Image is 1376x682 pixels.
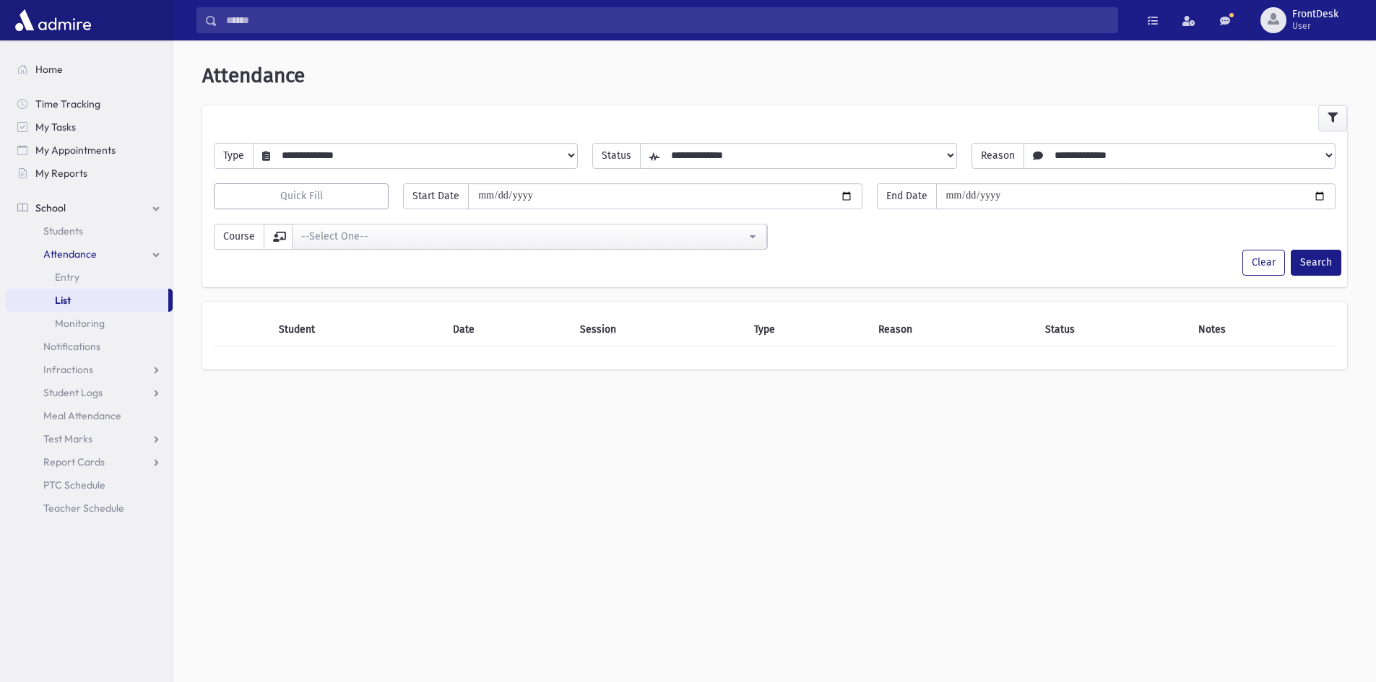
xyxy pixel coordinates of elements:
a: PTC Schedule [6,473,173,497]
a: Attendance [6,242,173,266]
span: Status [592,143,641,169]
span: PTC Schedule [43,478,105,491]
span: Entry [55,271,79,284]
th: Date [444,313,571,346]
a: Teacher Schedule [6,497,173,520]
th: Type [745,313,870,346]
span: Notifications [43,340,100,353]
span: Students [43,224,83,237]
a: Report Cards [6,450,173,473]
a: Monitoring [6,312,173,335]
a: My Reports [6,162,173,185]
a: List [6,289,168,312]
th: Reason [870,313,1037,346]
th: Status [1037,313,1190,346]
button: Clear [1242,250,1285,276]
span: End Date [877,183,937,209]
span: My Tasks [35,121,76,134]
span: My Appointments [35,144,116,157]
input: Search [217,7,1117,33]
img: AdmirePro [12,6,95,35]
span: Attendance [202,64,305,87]
span: List [55,294,71,307]
a: Test Marks [6,427,173,450]
a: Infractions [6,358,173,381]
span: Teacher Schedule [43,502,124,515]
a: Students [6,219,173,242]
span: Meal Attendance [43,409,121,422]
span: Type [214,143,254,169]
span: Time Tracking [35,97,100,110]
a: My Tasks [6,115,173,139]
a: Home [6,58,173,81]
span: Start Date [403,183,469,209]
a: Notifications [6,335,173,358]
a: Entry [6,266,173,289]
th: Notes [1190,313,1336,346]
th: Session [571,313,745,346]
span: Quick Fill [280,190,323,202]
a: Time Tracking [6,92,173,115]
span: User [1292,20,1338,32]
span: Reason [972,143,1024,169]
button: --Select One-- [292,224,767,250]
button: Search [1291,250,1341,276]
span: Monitoring [55,317,105,330]
a: Meal Attendance [6,404,173,427]
span: School [35,201,66,214]
span: Infractions [43,363,93,376]
a: Student Logs [6,381,173,404]
th: Student [270,313,444,346]
span: Home [35,63,63,76]
span: Report Cards [43,455,105,468]
span: My Reports [35,167,87,180]
span: Test Marks [43,432,92,445]
a: School [6,196,173,219]
span: Student Logs [43,386,103,399]
div: --Select One-- [301,229,746,244]
span: Attendance [43,248,97,261]
span: FrontDesk [1292,9,1338,20]
button: Quick Fill [214,183,389,209]
span: Course [214,224,264,250]
a: My Appointments [6,139,173,162]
